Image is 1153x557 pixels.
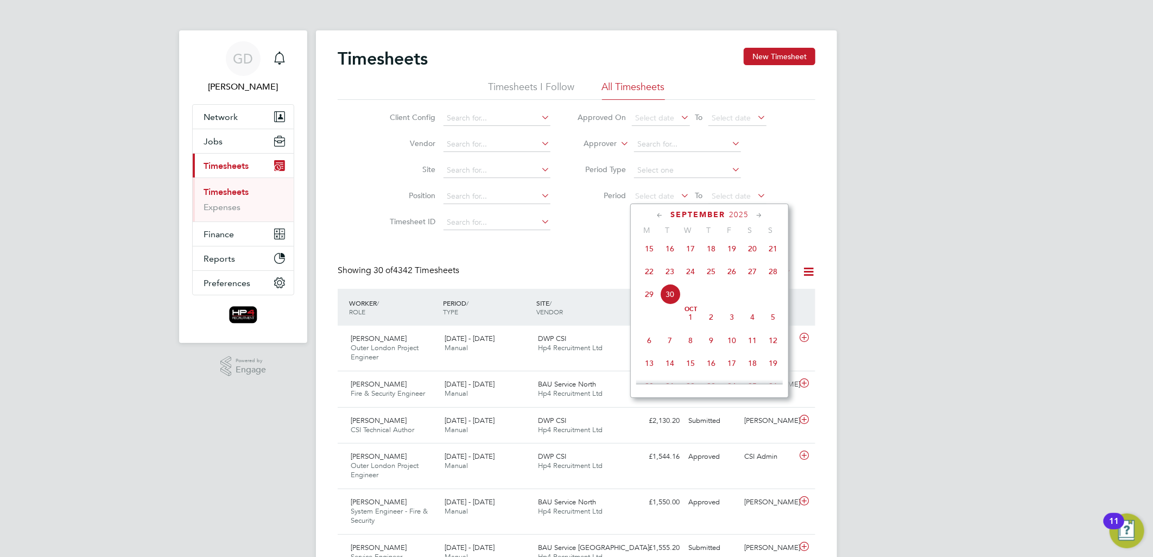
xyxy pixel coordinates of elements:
[466,299,468,307] span: /
[636,191,675,201] span: Select date
[377,299,379,307] span: /
[387,191,436,200] label: Position
[351,461,419,479] span: Outer London Project Engineer
[680,307,701,327] span: 1
[444,189,550,204] input: Search for...
[233,52,254,66] span: GD
[677,225,698,235] span: W
[537,307,563,316] span: VENDOR
[193,271,294,295] button: Preferences
[628,493,684,511] div: £1,550.00
[701,330,721,351] span: 9
[387,164,436,174] label: Site
[351,543,407,552] span: [PERSON_NAME]
[204,202,240,212] a: Expenses
[539,425,603,434] span: Hp4 Recruitment Ltd
[220,356,267,377] a: Powered byEngage
[192,80,294,93] span: Gemma Deaton
[763,353,783,374] span: 19
[445,379,495,389] span: [DATE] - [DATE]
[338,48,428,69] h2: Timesheets
[744,48,815,65] button: New Timesheet
[351,497,407,507] span: [PERSON_NAME]
[346,293,440,321] div: WORKER
[639,261,660,282] span: 22
[539,507,603,516] span: Hp4 Recruitment Ltd
[628,412,684,430] div: £2,130.20
[568,138,617,149] label: Approver
[1110,514,1144,548] button: Open Resource Center, 11 new notifications
[373,265,393,276] span: 30 of
[660,376,680,396] span: 21
[701,376,721,396] span: 23
[550,299,552,307] span: /
[680,261,701,282] span: 24
[193,129,294,153] button: Jobs
[763,238,783,259] span: 21
[721,238,742,259] span: 19
[760,225,781,235] span: S
[628,376,684,394] div: £1,760.20
[192,41,294,93] a: GD[PERSON_NAME]
[193,154,294,178] button: Timesheets
[680,238,701,259] span: 17
[445,389,468,398] span: Manual
[1109,521,1119,535] div: 11
[445,425,468,434] span: Manual
[179,30,307,343] nav: Main navigation
[628,448,684,466] div: £1,544.16
[742,238,763,259] span: 20
[351,343,419,362] span: Outer London Project Engineer
[680,376,701,396] span: 22
[721,353,742,374] span: 17
[763,261,783,282] span: 28
[445,461,468,470] span: Manual
[684,493,740,511] div: Approved
[740,493,797,511] div: [PERSON_NAME]
[684,412,740,430] div: Submitted
[721,376,742,396] span: 24
[387,112,436,122] label: Client Config
[444,163,550,178] input: Search for...
[602,80,665,100] li: All Timesheets
[729,210,749,219] span: 2025
[719,225,739,235] span: F
[445,334,495,343] span: [DATE] - [DATE]
[639,330,660,351] span: 6
[701,238,721,259] span: 18
[721,330,742,351] span: 10
[193,246,294,270] button: Reports
[740,412,797,430] div: [PERSON_NAME]
[636,225,657,235] span: M
[636,113,675,123] span: Select date
[721,261,742,282] span: 26
[445,452,495,461] span: [DATE] - [DATE]
[445,416,495,425] span: [DATE] - [DATE]
[763,307,783,327] span: 5
[539,497,597,507] span: BAU Service North
[692,110,706,124] span: To
[742,330,763,351] span: 11
[701,261,721,282] span: 25
[660,238,680,259] span: 16
[712,191,751,201] span: Select date
[351,389,425,398] span: Fire & Security Engineer
[742,307,763,327] span: 4
[639,376,660,396] span: 20
[236,365,266,375] span: Engage
[204,112,238,122] span: Network
[349,307,365,316] span: ROLE
[204,187,249,197] a: Timesheets
[338,265,461,276] div: Showing
[660,353,680,374] span: 14
[204,161,249,171] span: Timesheets
[634,137,741,152] input: Search for...
[539,389,603,398] span: Hp4 Recruitment Ltd
[387,217,436,226] label: Timesheet ID
[444,111,550,126] input: Search for...
[539,343,603,352] span: Hp4 Recruitment Ltd
[680,307,701,312] span: Oct
[193,105,294,129] button: Network
[670,210,725,219] span: September
[740,448,797,466] div: CSI Admin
